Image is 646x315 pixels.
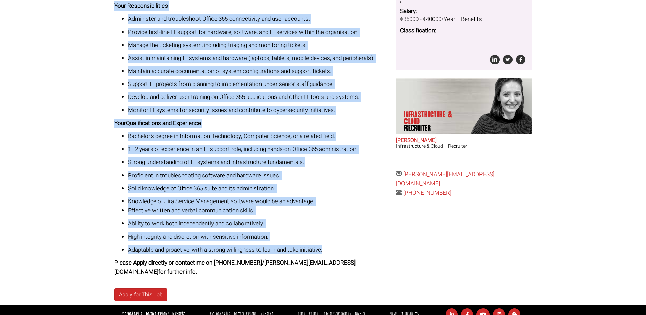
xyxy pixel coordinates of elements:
dt: Classification: [400,27,527,35]
p: Administer and troubleshoot Office 365 connectivity and user accounts. [128,14,391,24]
p: Solid knowledge of Office 365 suite and its administration. [128,184,391,193]
dd: €35000 - €40000/Year + Benefits [400,15,527,24]
a: [PERSON_NAME][EMAIL_ADDRESS][DOMAIN_NAME] [396,170,494,188]
p: Support IT projects from planning to implementation under senior staff guidance. [128,79,391,89]
p: Adaptable and proactive, with a strong willingness to learn and take initiative. [128,245,391,254]
dt: Salary: [400,7,527,15]
strong: Qualifications and Experience [126,119,201,127]
p: Ability to work both independently and collaboratively. [128,219,391,228]
strong: Your [114,119,126,127]
h2: [PERSON_NAME] [396,138,532,144]
img: Sara O'Toole does Infrastructure & Cloud Recruiter [466,78,532,134]
h3: Infrastructure & Cloud – Recruiter [396,144,532,149]
p: Bachelor’s degree in Information Technology, Computer Science, or a related field. [128,132,391,141]
p: Proficient in troubleshooting software and hardware issues. [128,171,391,180]
p: Maintain accurate documentation of system configurations and support tickets. [128,66,391,76]
p: Effective written and verbal communication skills. [128,206,391,215]
li: Knowledge of Jira Service Management software would be an advantage. [128,197,391,206]
p: 1–2 years of experience in an IT support role, including hands-on Office 365 administration. [128,145,391,154]
a: [PHONE_NUMBER] [403,189,451,197]
p: Develop and deliver user training on Office 365 applications and other IT tools and systems. [128,92,391,102]
p: Manage the ticketing system, including triaging and monitoring tickets. [128,41,391,50]
a: Apply for This Job [114,288,167,301]
span: Recruiter [404,125,456,132]
p: High integrity and discretion with sensitive information. [128,232,391,241]
p: Strong understanding of IT systems and infrastructure fundamentals. [128,157,391,167]
p: Monitor IT systems for security issues and contribute to cybersecurity initiatives. [128,106,391,115]
p: Assist in maintaining IT systems and hardware (laptops, tablets, mobile devices, and peripherals). [128,54,391,63]
p: Provide first-line IT support for hardware, software, and IT services within the organisation. [128,28,391,37]
strong: Please Apply directly or contact me on [PHONE_NUMBER]/ [PERSON_NAME][EMAIL_ADDRESS][DOMAIN_NAME] ... [114,258,356,276]
strong: Your Responsibilities [114,2,168,10]
p: Infrastructure & Cloud [404,111,456,132]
